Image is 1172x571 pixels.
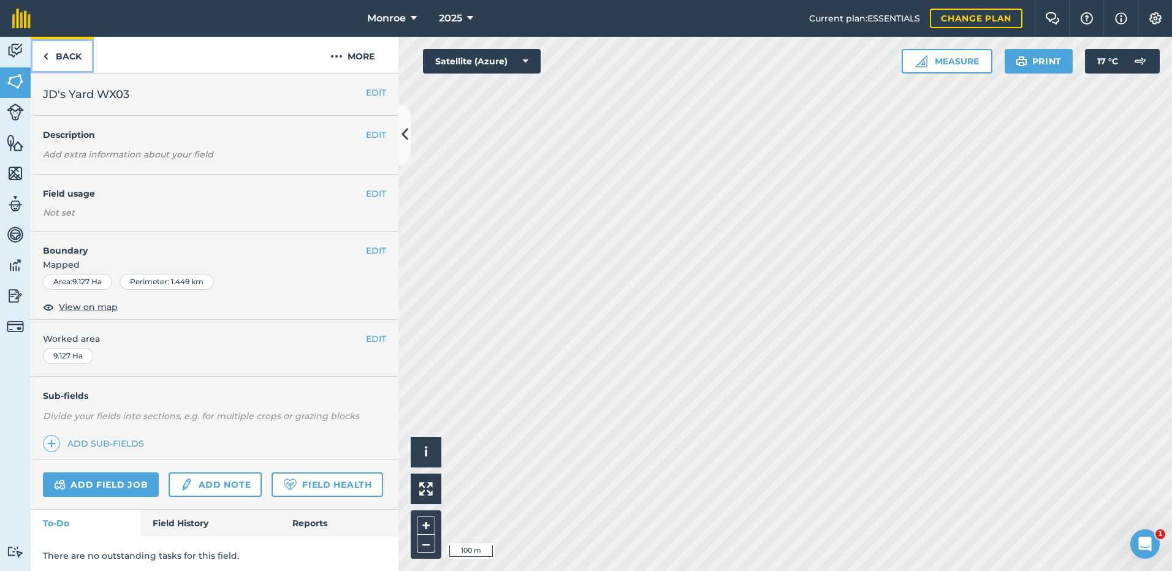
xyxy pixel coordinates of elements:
[43,472,159,497] a: Add field job
[272,472,382,497] a: Field Health
[7,318,24,335] img: svg+xml;base64,PD94bWwgdmVyc2lvbj0iMS4wIiBlbmNvZGluZz0idXRmLTgiPz4KPCEtLSBHZW5lcmF0b3I6IEFkb2JlIE...
[31,510,140,537] a: To-Do
[424,444,428,459] span: i
[366,128,386,142] button: EDIT
[31,389,398,403] h4: Sub-fields
[1085,49,1160,74] button: 17 °C
[7,256,24,274] img: svg+xml;base64,PD94bWwgdmVyc2lvbj0iMS4wIiBlbmNvZGluZz0idXRmLTgiPz4KPCEtLSBHZW5lcmF0b3I6IEFkb2JlIE...
[54,477,66,492] img: svg+xml;base64,PD94bWwgdmVyc2lvbj0iMS4wIiBlbmNvZGluZz0idXRmLTgiPz4KPCEtLSBHZW5lcmF0b3I6IEFkb2JlIE...
[809,12,920,25] span: Current plan : ESSENTIALS
[7,225,24,244] img: svg+xml;base64,PD94bWwgdmVyc2lvbj0iMS4wIiBlbmNvZGluZz0idXRmLTgiPz4KPCEtLSBHZW5lcmF0b3I6IEFkb2JlIE...
[43,300,118,314] button: View on map
[280,510,398,537] a: Reports
[43,86,129,103] span: JD's Yard WX03
[43,187,366,200] h4: Field usage
[1016,54,1027,69] img: svg+xml;base64,PHN2ZyB4bWxucz0iaHR0cDovL3d3dy53My5vcmcvMjAwMC9zdmciIHdpZHRoPSIxOSIgaGVpZ2h0PSIyNC...
[120,274,214,290] div: Perimeter : 1.449 km
[915,55,927,67] img: Ruler icon
[31,37,94,73] a: Back
[7,195,24,213] img: svg+xml;base64,PD94bWwgdmVyc2lvbj0iMS4wIiBlbmNvZGluZz0idXRmLTgiPz4KPCEtLSBHZW5lcmF0b3I6IEFkb2JlIE...
[7,546,24,558] img: svg+xml;base64,PD94bWwgdmVyc2lvbj0iMS4wIiBlbmNvZGluZz0idXRmLTgiPz4KPCEtLSBHZW5lcmF0b3I6IEFkb2JlIE...
[902,49,992,74] button: Measure
[7,287,24,305] img: svg+xml;base64,PD94bWwgdmVyc2lvbj0iMS4wIiBlbmNvZGluZz0idXRmLTgiPz4KPCEtLSBHZW5lcmF0b3I6IEFkb2JlIE...
[7,42,24,60] img: svg+xml;base64,PD94bWwgdmVyc2lvbj0iMS4wIiBlbmNvZGluZz0idXRmLTgiPz4KPCEtLSBHZW5lcmF0b3I6IEFkb2JlIE...
[1130,529,1160,559] iframe: Intercom live chat
[43,300,54,314] img: svg+xml;base64,PHN2ZyB4bWxucz0iaHR0cDovL3d3dy53My5vcmcvMjAwMC9zdmciIHdpZHRoPSIxOCIgaGVpZ2h0PSIyNC...
[7,134,24,152] img: svg+xml;base64,PHN2ZyB4bWxucz0iaHR0cDovL3d3dy53My5vcmcvMjAwMC9zdmciIHdpZHRoPSI1NiIgaGVpZ2h0PSI2MC...
[423,49,541,74] button: Satellite (Azure)
[366,187,386,200] button: EDIT
[419,482,433,496] img: Four arrows, one pointing top left, one top right, one bottom right and the last bottom left
[330,49,343,64] img: svg+xml;base64,PHN2ZyB4bWxucz0iaHR0cDovL3d3dy53My5vcmcvMjAwMC9zdmciIHdpZHRoPSIyMCIgaGVpZ2h0PSIyNC...
[12,9,31,28] img: fieldmargin Logo
[7,72,24,91] img: svg+xml;base64,PHN2ZyB4bWxucz0iaHR0cDovL3d3dy53My5vcmcvMjAwMC9zdmciIHdpZHRoPSI1NiIgaGVpZ2h0PSI2MC...
[366,332,386,346] button: EDIT
[306,37,398,73] button: More
[366,244,386,257] button: EDIT
[169,472,262,497] a: Add note
[367,11,406,26] span: Monroe
[43,206,386,219] div: Not set
[366,86,386,99] button: EDIT
[47,436,56,451] img: svg+xml;base64,PHN2ZyB4bWxucz0iaHR0cDovL3d3dy53My5vcmcvMjAwMC9zdmciIHdpZHRoPSIxNCIgaGVpZ2h0PSIyNC...
[1045,12,1060,25] img: Two speech bubbles overlapping with the left bubble in the forefront
[31,232,366,257] h4: Boundary
[43,149,213,160] em: Add extra information about your field
[1005,49,1073,74] button: Print
[417,535,435,553] button: –
[1155,529,1165,539] span: 1
[930,9,1022,28] a: Change plan
[43,348,93,364] div: 9.127 Ha
[1079,12,1094,25] img: A question mark icon
[411,437,441,467] button: i
[43,49,48,64] img: svg+xml;base64,PHN2ZyB4bWxucz0iaHR0cDovL3d3dy53My5vcmcvMjAwMC9zdmciIHdpZHRoPSI5IiBoZWlnaHQ9IjI0Ii...
[1148,12,1163,25] img: A cog icon
[43,549,386,562] p: There are no outstanding tasks for this field.
[1115,11,1127,26] img: svg+xml;base64,PHN2ZyB4bWxucz0iaHR0cDovL3d3dy53My5vcmcvMjAwMC9zdmciIHdpZHRoPSIxNyIgaGVpZ2h0PSIxNy...
[43,128,386,142] h4: Description
[439,11,462,26] span: 2025
[7,164,24,183] img: svg+xml;base64,PHN2ZyB4bWxucz0iaHR0cDovL3d3dy53My5vcmcvMjAwMC9zdmciIHdpZHRoPSI1NiIgaGVpZ2h0PSI2MC...
[31,258,398,271] span: Mapped
[180,477,193,492] img: svg+xml;base64,PD94bWwgdmVyc2lvbj0iMS4wIiBlbmNvZGluZz0idXRmLTgiPz4KPCEtLSBHZW5lcmF0b3I6IEFkb2JlIE...
[1097,49,1118,74] span: 17 ° C
[7,104,24,121] img: svg+xml;base64,PD94bWwgdmVyc2lvbj0iMS4wIiBlbmNvZGluZz0idXRmLTgiPz4KPCEtLSBHZW5lcmF0b3I6IEFkb2JlIE...
[1128,49,1152,74] img: svg+xml;base64,PD94bWwgdmVyc2lvbj0iMS4wIiBlbmNvZGluZz0idXRmLTgiPz4KPCEtLSBHZW5lcmF0b3I6IEFkb2JlIE...
[43,274,112,290] div: Area : 9.127 Ha
[43,435,149,452] a: Add sub-fields
[59,300,118,314] span: View on map
[43,332,386,346] span: Worked area
[43,410,359,422] em: Divide your fields into sections, e.g. for multiple crops or grazing blocks
[140,510,280,537] a: Field History
[417,516,435,535] button: +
